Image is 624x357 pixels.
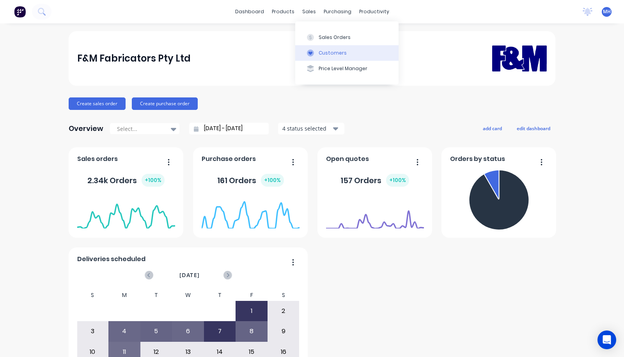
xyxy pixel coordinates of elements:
[295,29,399,45] button: Sales Orders
[142,174,165,187] div: + 100 %
[204,290,236,301] div: T
[172,290,204,301] div: W
[298,6,320,18] div: sales
[282,124,331,133] div: 4 status selected
[478,123,507,133] button: add card
[603,8,611,15] span: MH
[492,34,547,83] img: F&M Fabricators Pty Ltd
[132,97,198,110] button: Create purchase order
[179,271,200,279] span: [DATE]
[295,61,399,76] button: Price Level Manager
[512,123,555,133] button: edit dashboard
[386,174,409,187] div: + 100 %
[236,290,268,301] div: F
[295,45,399,61] button: Customers
[204,322,236,341] div: 7
[77,154,118,164] span: Sales orders
[140,290,172,301] div: T
[261,174,284,187] div: + 100 %
[236,301,267,321] div: 1
[141,322,172,341] div: 5
[69,97,126,110] button: Create sales order
[172,322,204,341] div: 6
[326,154,369,164] span: Open quotes
[217,174,284,187] div: 161 Orders
[77,290,109,301] div: S
[14,6,26,18] img: Factory
[202,154,256,164] span: Purchase orders
[231,6,268,18] a: dashboard
[319,34,351,41] div: Sales Orders
[268,6,298,18] div: products
[69,121,103,136] div: Overview
[320,6,355,18] div: purchasing
[268,322,299,341] div: 9
[236,322,267,341] div: 8
[319,65,367,72] div: Price Level Manager
[450,154,505,164] span: Orders by status
[108,290,140,301] div: M
[77,254,145,264] span: Deliveries scheduled
[268,301,299,321] div: 2
[597,330,616,349] div: Open Intercom Messenger
[77,322,108,341] div: 3
[355,6,393,18] div: productivity
[319,49,347,57] div: Customers
[87,174,165,187] div: 2.34k Orders
[77,51,191,66] div: F&M Fabricators Pty Ltd
[109,322,140,341] div: 4
[268,290,300,301] div: S
[340,174,409,187] div: 157 Orders
[278,123,344,134] button: 4 status selected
